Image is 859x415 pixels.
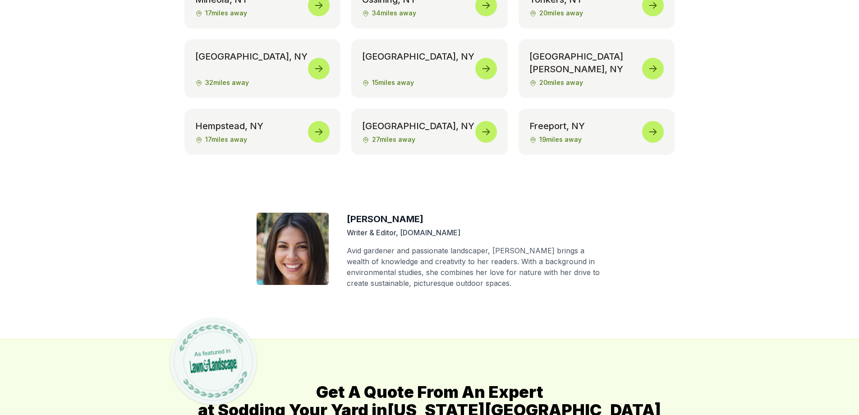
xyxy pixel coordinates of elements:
span: 32 miles away [195,78,330,87]
span: 17 miles away [195,135,330,144]
a: [GEOGRAPHIC_DATA][PERSON_NAME], NY20miles away [519,39,675,98]
a: [GEOGRAPHIC_DATA], NY32miles away [184,39,341,98]
strong: Freeport , NY [529,120,664,132]
span: 17 miles away [195,9,330,18]
p: Writer & Editor, [DOMAIN_NAME] [347,227,603,238]
span: 15 miles away [362,78,497,87]
strong: [GEOGRAPHIC_DATA] , NY [195,50,330,63]
a: [GEOGRAPHIC_DATA], NY15miles away [351,39,508,98]
strong: Hempstead , NY [195,120,330,132]
img: Featured in Lawn & Landscape magazine badge [165,313,261,409]
span: 19 miles away [529,135,664,144]
strong: [GEOGRAPHIC_DATA][PERSON_NAME] , NY [529,50,664,75]
strong: [GEOGRAPHIC_DATA] , NY [362,50,497,63]
span: 20 miles away [529,9,664,18]
span: 34 miles away [362,9,497,18]
a: Hempstead, NY17miles away [184,109,341,155]
a: [PERSON_NAME]Writer & Editor, [DOMAIN_NAME] [347,215,603,238]
span: 27 miles away [362,135,497,144]
strong: [GEOGRAPHIC_DATA] , NY [362,120,497,132]
strong: [PERSON_NAME] [347,214,423,224]
a: [GEOGRAPHIC_DATA], NY27miles away [351,109,508,155]
a: Freeport, NY19miles away [519,109,675,155]
span: 20 miles away [529,78,664,87]
p: Avid gardener and passionate landscaper, [PERSON_NAME] brings a wealth of knowledge and creativit... [347,245,603,289]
